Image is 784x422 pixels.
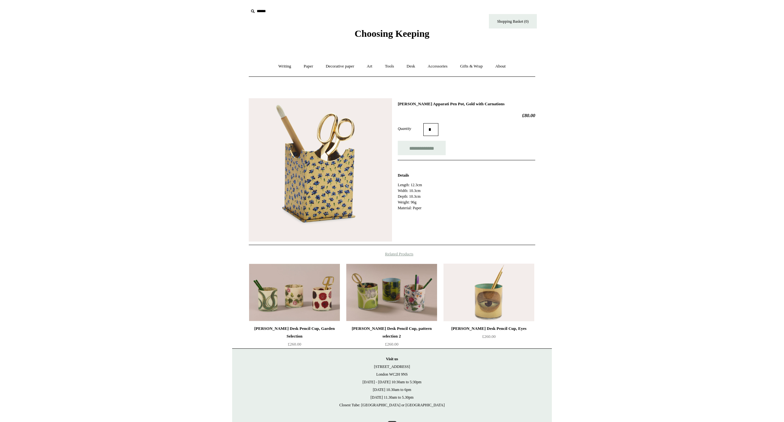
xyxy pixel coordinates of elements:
[288,342,301,346] span: £260.00
[232,251,552,257] h4: Related Products
[489,14,537,28] a: Shopping Basket (0)
[273,58,297,75] a: Writing
[346,264,437,321] a: John Derian Desk Pencil Cup, pattern selection 2 John Derian Desk Pencil Cup, pattern selection 2
[398,113,535,118] h2: £80.00
[361,58,378,75] a: Art
[443,264,534,321] a: John Derian Desk Pencil Cup, Eyes John Derian Desk Pencil Cup, Eyes
[379,58,400,75] a: Tools
[386,357,398,361] strong: Visit us
[482,334,496,339] span: £260.00
[249,325,340,351] a: [PERSON_NAME] Desk Pencil Cup, Garden Selection £260.00
[398,173,409,178] strong: Details
[385,342,398,346] span: £260.00
[454,58,489,75] a: Gifts & Wrap
[490,58,512,75] a: About
[249,98,392,242] img: Scanlon Apparati Pen Pot, Gold with Carnations
[251,325,338,340] div: [PERSON_NAME] Desk Pencil Cup, Garden Selection
[401,58,421,75] a: Desk
[398,101,535,107] h1: [PERSON_NAME] Apparati Pen Pot, Gold with Carnations
[398,126,423,131] label: Quantity
[445,325,533,332] div: [PERSON_NAME] Desk Pencil Cup, Eyes
[239,355,545,409] p: [STREET_ADDRESS] London WC2H 9NS [DATE] - [DATE] 10:30am to 5:30pm [DATE] 10.30am to 6pm [DATE] 1...
[346,264,437,321] img: John Derian Desk Pencil Cup, pattern selection 2
[443,264,534,321] img: John Derian Desk Pencil Cup, Eyes
[355,28,429,39] span: Choosing Keeping
[249,264,340,321] a: John Derian Desk Pencil Cup, Garden Selection John Derian Desk Pencil Cup, Garden Selection
[355,33,429,38] a: Choosing Keeping
[348,325,435,340] div: [PERSON_NAME] Desk Pencil Cup, pattern selection 2
[443,325,534,351] a: [PERSON_NAME] Desk Pencil Cup, Eyes £260.00
[249,264,340,321] img: John Derian Desk Pencil Cup, Garden Selection
[398,182,535,211] p: Length: 12.3cm Width: 10.3cm Depth: 10.3cm Weight: 96g Material: Paper
[422,58,453,75] a: Accessories
[346,325,437,351] a: [PERSON_NAME] Desk Pencil Cup, pattern selection 2 £260.00
[298,58,319,75] a: Paper
[320,58,360,75] a: Decorative paper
